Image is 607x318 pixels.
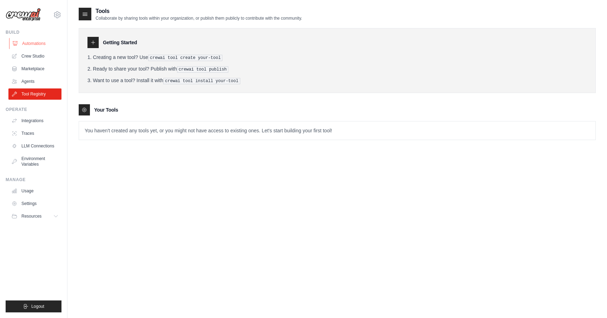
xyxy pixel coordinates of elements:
[6,300,61,312] button: Logout
[87,77,587,84] li: Want to use a tool? Install it with
[8,88,61,100] a: Tool Registry
[6,177,61,183] div: Manage
[94,106,118,113] h3: Your Tools
[177,66,229,73] pre: crewai tool publish
[8,51,61,62] a: Crew Studio
[31,304,44,309] span: Logout
[6,107,61,112] div: Operate
[8,198,61,209] a: Settings
[8,128,61,139] a: Traces
[8,211,61,222] button: Resources
[8,185,61,197] a: Usage
[148,55,223,61] pre: crewai tool create your-tool
[8,153,61,170] a: Environment Variables
[163,78,240,84] pre: crewai tool install your-tool
[8,63,61,74] a: Marketplace
[21,213,41,219] span: Resources
[87,54,587,61] li: Creating a new tool? Use
[87,65,587,73] li: Ready to share your tool? Publish with
[9,38,62,49] a: Automations
[96,15,302,21] p: Collaborate by sharing tools within your organization, or publish them publicly to contribute wit...
[79,121,595,140] p: You haven't created any tools yet, or you might not have access to existing ones. Let's start bui...
[8,76,61,87] a: Agents
[8,140,61,152] a: LLM Connections
[103,39,137,46] h3: Getting Started
[96,7,302,15] h2: Tools
[8,115,61,126] a: Integrations
[6,29,61,35] div: Build
[6,8,41,21] img: Logo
